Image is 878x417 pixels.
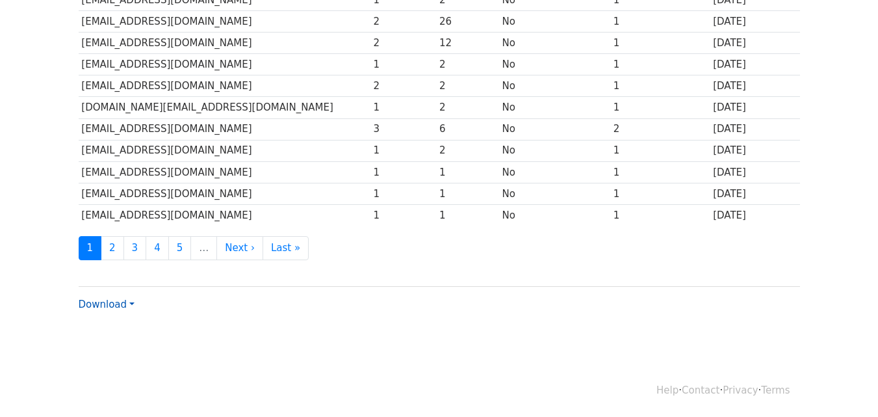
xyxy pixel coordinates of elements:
td: 1 [610,183,710,204]
td: 2 [436,97,499,118]
td: 1 [610,33,710,54]
td: No [499,183,610,204]
a: 2 [101,236,124,260]
td: 1 [436,161,499,183]
td: 1 [436,204,499,226]
td: [EMAIL_ADDRESS][DOMAIN_NAME] [79,204,370,226]
td: [DATE] [710,140,799,161]
td: No [499,140,610,161]
td: No [499,54,610,75]
td: 1 [436,183,499,204]
td: 1 [610,161,710,183]
td: 12 [436,33,499,54]
td: [EMAIL_ADDRESS][DOMAIN_NAME] [79,183,370,204]
td: [EMAIL_ADDRESS][DOMAIN_NAME] [79,11,370,33]
a: 1 [79,236,102,260]
td: No [499,33,610,54]
a: Download [79,299,135,310]
td: [DATE] [710,161,799,183]
td: 2 [370,75,436,97]
td: 1 [610,204,710,226]
td: [EMAIL_ADDRESS][DOMAIN_NAME] [79,161,370,183]
td: No [499,75,610,97]
td: [EMAIL_ADDRESS][DOMAIN_NAME] [79,33,370,54]
td: 2 [436,54,499,75]
td: 1 [370,204,436,226]
a: 3 [123,236,147,260]
td: 2 [436,75,499,97]
td: 26 [436,11,499,33]
td: [DATE] [710,33,799,54]
td: 1 [370,183,436,204]
td: 1 [370,54,436,75]
td: [EMAIL_ADDRESS][DOMAIN_NAME] [79,140,370,161]
td: 1 [610,97,710,118]
td: 1 [610,11,710,33]
a: 5 [168,236,192,260]
td: [EMAIL_ADDRESS][DOMAIN_NAME] [79,118,370,140]
td: 6 [436,118,499,140]
td: 2 [370,11,436,33]
td: [DATE] [710,204,799,226]
td: [DATE] [710,75,799,97]
td: [DATE] [710,97,799,118]
td: 1 [370,97,436,118]
a: Privacy [723,384,758,396]
td: 3 [370,118,436,140]
a: Help [656,384,678,396]
td: No [499,97,610,118]
td: 2 [370,33,436,54]
td: No [499,118,610,140]
td: [DATE] [710,183,799,204]
td: [DATE] [710,118,799,140]
td: [DATE] [710,54,799,75]
td: [EMAIL_ADDRESS][DOMAIN_NAME] [79,75,370,97]
a: Terms [761,384,790,396]
td: 1 [610,54,710,75]
a: 4 [146,236,169,260]
td: [DOMAIN_NAME][EMAIL_ADDRESS][DOMAIN_NAME] [79,97,370,118]
td: 2 [610,118,710,140]
a: Next › [216,236,263,260]
td: No [499,204,610,226]
td: 1 [610,75,710,97]
iframe: Chat Widget [813,355,878,417]
td: 2 [436,140,499,161]
a: Last » [263,236,309,260]
td: [EMAIL_ADDRESS][DOMAIN_NAME] [79,54,370,75]
td: 1 [370,161,436,183]
td: 1 [370,140,436,161]
td: 1 [610,140,710,161]
td: No [499,161,610,183]
a: Contact [682,384,719,396]
td: [DATE] [710,11,799,33]
td: No [499,11,610,33]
